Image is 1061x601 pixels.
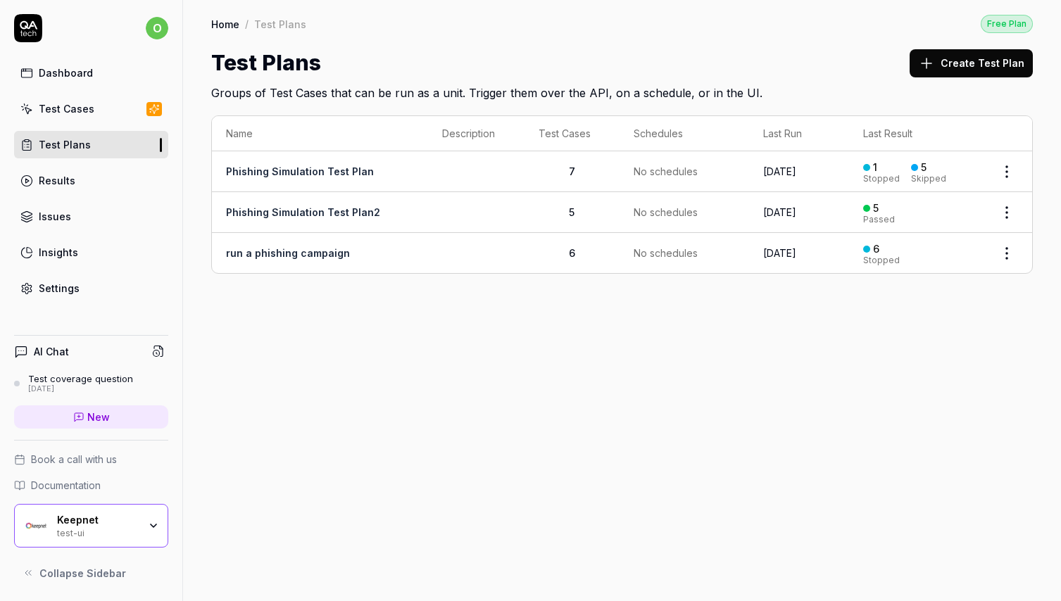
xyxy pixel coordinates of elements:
div: 1 [873,161,877,174]
time: [DATE] [763,206,796,218]
button: Create Test Plan [910,49,1033,77]
a: Test Plans [14,131,168,158]
th: Last Run [749,116,849,151]
a: Phishing Simulation Test Plan [226,165,374,177]
span: 6 [569,247,575,259]
div: Issues [39,209,71,224]
th: Name [212,116,428,151]
div: Dashboard [39,65,93,80]
a: Settings [14,274,168,302]
a: Book a call with us [14,452,168,467]
div: Passed [863,215,895,224]
button: Collapse Sidebar [14,559,168,587]
span: 7 [569,165,575,177]
div: Keepnet [57,514,139,526]
div: Skipped [911,175,946,183]
a: Results [14,167,168,194]
div: [DATE] [28,384,133,394]
span: Documentation [31,478,101,493]
div: Free Plan [981,15,1033,33]
div: Results [39,173,75,188]
img: Keepnet Logo [23,513,49,538]
h4: AI Chat [34,344,69,359]
button: o [146,14,168,42]
span: o [146,17,168,39]
a: Home [211,17,239,31]
span: 5 [569,206,575,218]
a: Test coverage question[DATE] [14,373,168,394]
div: test-ui [57,526,139,538]
h2: Groups of Test Cases that can be run as a unit. Trigger them over the API, on a schedule, or in t... [211,79,1033,101]
time: [DATE] [763,165,796,177]
span: Book a call with us [31,452,117,467]
a: run a phishing campaign [226,247,350,259]
div: Test Plans [254,17,306,31]
div: 5 [921,161,927,174]
a: Dashboard [14,59,168,87]
span: No schedules [634,164,698,179]
div: Test Plans [39,137,91,152]
div: / [245,17,249,31]
th: Schedules [620,116,749,151]
div: Settings [39,281,80,296]
a: Test Cases [14,95,168,122]
button: Keepnet LogoKeepnettest-ui [14,504,168,548]
a: Phishing Simulation Test Plan2 [226,206,380,218]
div: Stopped [863,175,900,183]
span: No schedules [634,246,698,260]
div: Test coverage question [28,373,133,384]
a: Free Plan [981,14,1033,33]
th: Test Cases [525,116,620,151]
a: New [14,405,168,429]
time: [DATE] [763,247,796,259]
h1: Test Plans [211,47,321,79]
div: Test Cases [39,101,94,116]
a: Issues [14,203,168,230]
span: New [87,410,110,424]
div: Stopped [863,256,900,265]
a: Documentation [14,478,168,493]
th: Description [428,116,524,151]
div: 6 [873,243,879,255]
a: Insights [14,239,168,266]
div: Insights [39,245,78,260]
span: No schedules [634,205,698,220]
th: Last Result [849,116,981,151]
div: 5 [873,202,879,215]
span: Collapse Sidebar [39,566,126,581]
